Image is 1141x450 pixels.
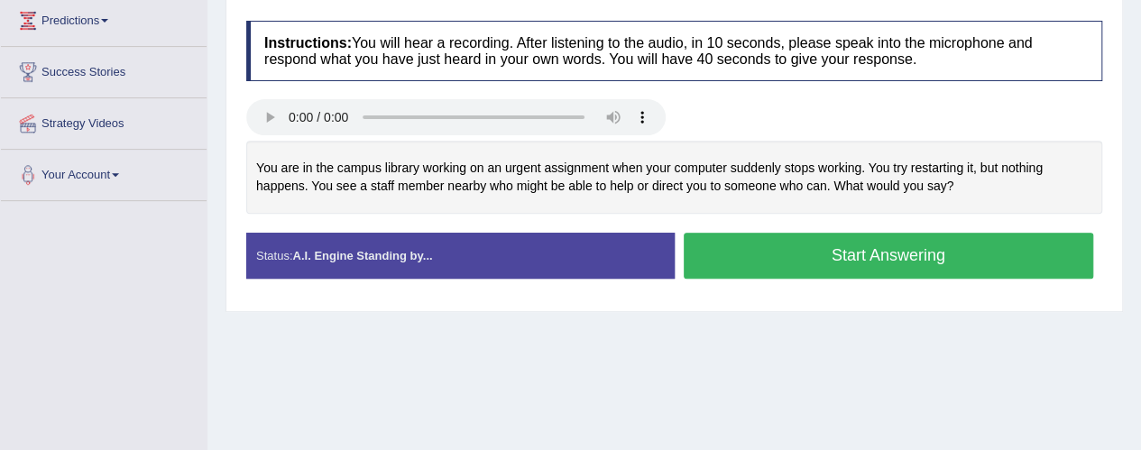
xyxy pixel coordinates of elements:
[292,249,432,262] strong: A.I. Engine Standing by...
[246,141,1102,214] div: You are in the campus library working on an urgent assignment when your computer suddenly stops w...
[1,150,207,195] a: Your Account
[264,35,352,51] b: Instructions:
[1,98,207,143] a: Strategy Videos
[246,233,675,279] div: Status:
[246,21,1102,81] h4: You will hear a recording. After listening to the audio, in 10 seconds, please speak into the mic...
[684,233,1094,279] button: Start Answering
[1,47,207,92] a: Success Stories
